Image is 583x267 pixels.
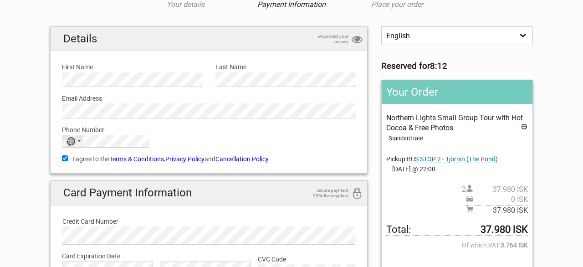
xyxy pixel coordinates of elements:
a: Privacy Policy [165,155,205,163]
i: privacy protection [352,34,363,46]
span: Of which VAT: [386,240,528,250]
h2: Card Payment Information [51,181,367,205]
span: Total to be paid [386,225,528,235]
p: We're away right now. Please check back later! [13,16,103,23]
h2: Details [51,27,367,51]
strong: 8:12 [430,61,447,71]
button: Open LiveChat chat widget [105,14,116,25]
span: Pickup price [466,195,528,205]
span: 0 ISK [473,195,528,205]
span: 37.980 ISK [473,205,528,216]
label: Phone Number [62,125,356,135]
label: Last Name [215,62,355,72]
label: Credit Card Number [62,216,355,226]
span: Subtotal [466,205,528,216]
label: CVC Code [258,254,356,264]
span: 37.980 ISK [473,185,528,195]
strong: 37.980 ISK [481,225,528,235]
span: 2 person(s) [462,185,528,195]
a: Terms & Conditions [109,155,164,163]
div: Standard rate [389,133,528,144]
label: Card Expiration Date [62,251,356,261]
label: First Name [62,62,202,72]
span: [DATE] @ 22:00 [386,164,528,174]
span: secure payment 256bit encryption [303,188,348,199]
span: we protect your privacy [303,34,348,45]
button: Selected country [62,135,85,147]
h3: Reserved for [381,61,533,71]
h2: Your Order [382,80,532,104]
strong: 3.764 ISK [501,240,528,250]
label: Email Address [62,93,356,103]
a: Cancellation Policy [215,155,269,163]
span: Pickup: [386,155,498,163]
label: I agree to the , and [62,154,356,164]
span: Change pickup place [407,155,498,163]
i: 256bit encryption [352,188,363,200]
span: Northern Lights Small Group Tour with Hot Cocoa & Free Photos [386,113,523,132]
